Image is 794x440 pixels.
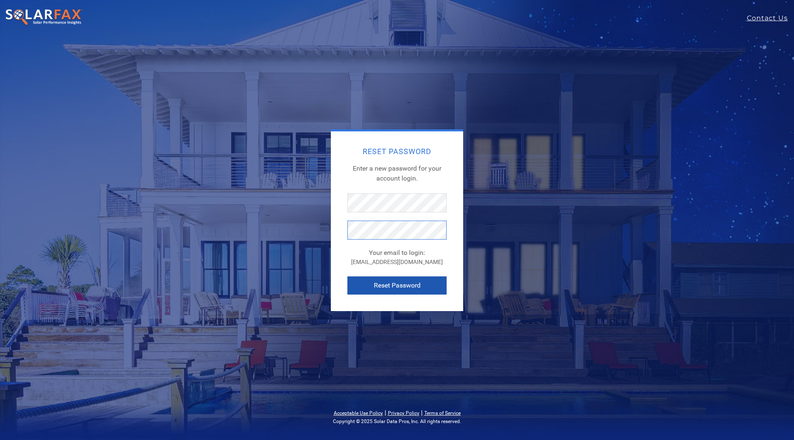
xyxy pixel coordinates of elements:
img: SolarFax [5,9,83,26]
span: | [421,409,423,416]
div: [EMAIL_ADDRESS][DOMAIN_NAME] [347,258,447,266]
span: Enter a new password for your account login. [353,164,441,182]
a: Acceptable Use Policy [334,410,383,416]
span: | [385,409,386,416]
a: Privacy Policy [388,410,419,416]
h2: Reset Password [347,148,447,155]
a: Terms of Service [424,410,461,416]
a: Contact Us [747,13,794,23]
button: Reset Password [347,276,447,295]
div: Your email to login: [347,248,447,258]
